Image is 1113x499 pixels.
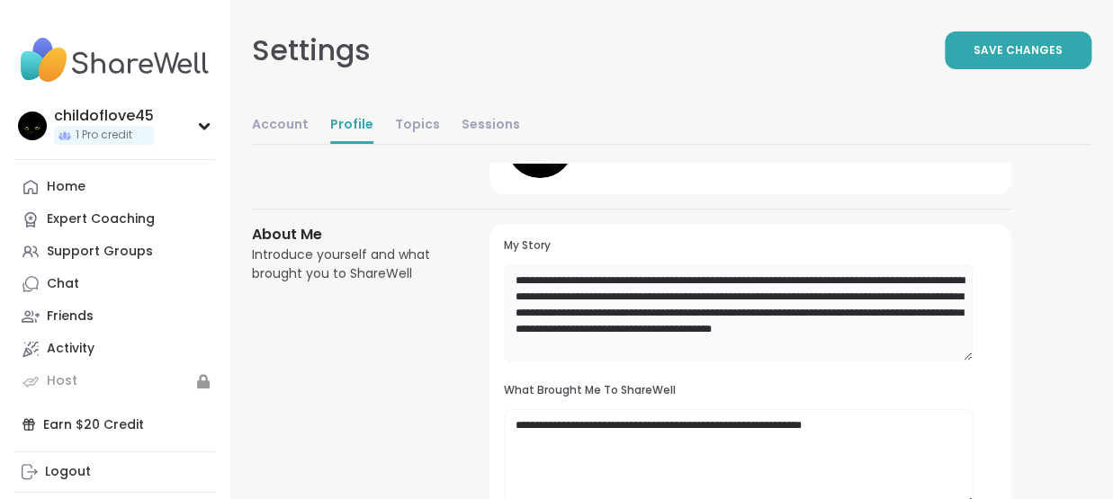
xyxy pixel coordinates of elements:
[504,383,997,398] h3: What Brought Me To ShareWell
[47,243,153,261] div: Support Groups
[395,108,440,144] a: Topics
[462,108,520,144] a: Sessions
[18,111,47,140] img: childoflove45
[14,236,215,268] a: Support Groups
[47,372,77,390] div: Host
[76,128,132,143] span: 1 Pro credit
[47,210,155,228] div: Expert Coaching
[330,108,373,144] a: Profile
[504,238,997,254] h3: My Story
[14,203,215,236] a: Expert Coaching
[14,300,215,333] a: Friends
[14,456,215,488] a: Logout
[14,333,215,365] a: Activity
[47,340,94,358] div: Activity
[47,307,94,325] div: Friends
[14,408,215,441] div: Earn $20 Credit
[45,463,91,481] div: Logout
[47,275,79,293] div: Chat
[54,106,154,126] div: childoflove45
[14,365,215,397] a: Host
[252,224,446,245] h3: About Me
[252,29,371,72] div: Settings
[47,178,85,196] div: Home
[945,31,1091,69] button: Save Changes
[14,268,215,300] a: Chat
[252,245,446,283] div: Introduce yourself and what brought you to ShareWell
[14,29,215,92] img: ShareWell Nav Logo
[252,108,309,144] a: Account
[14,171,215,203] a: Home
[974,42,1063,58] span: Save Changes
